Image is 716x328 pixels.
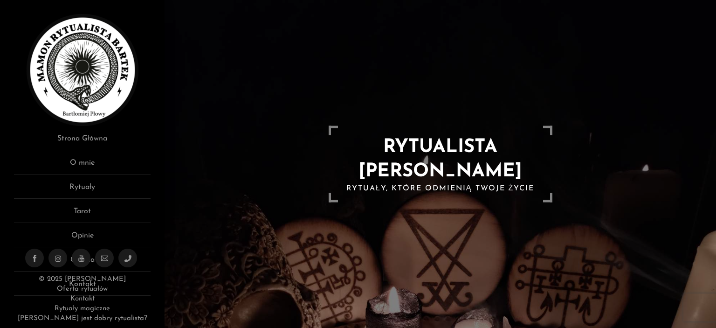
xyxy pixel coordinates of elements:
[14,181,151,199] a: Rytuały
[14,230,151,247] a: Opinie
[338,135,543,183] h1: RYTUALISTA [PERSON_NAME]
[14,133,151,150] a: Strona Główna
[14,206,151,223] a: Tarot
[18,315,147,322] a: [PERSON_NAME] jest dobry rytualista?
[27,14,138,126] img: Rytualista Bartek
[70,295,95,302] a: Kontakt
[14,157,151,174] a: O mnie
[57,286,107,293] a: Oferta rytuałów
[338,183,543,193] h2: Rytuały, które odmienią Twoje życie
[55,305,110,312] a: Rytuały magiczne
